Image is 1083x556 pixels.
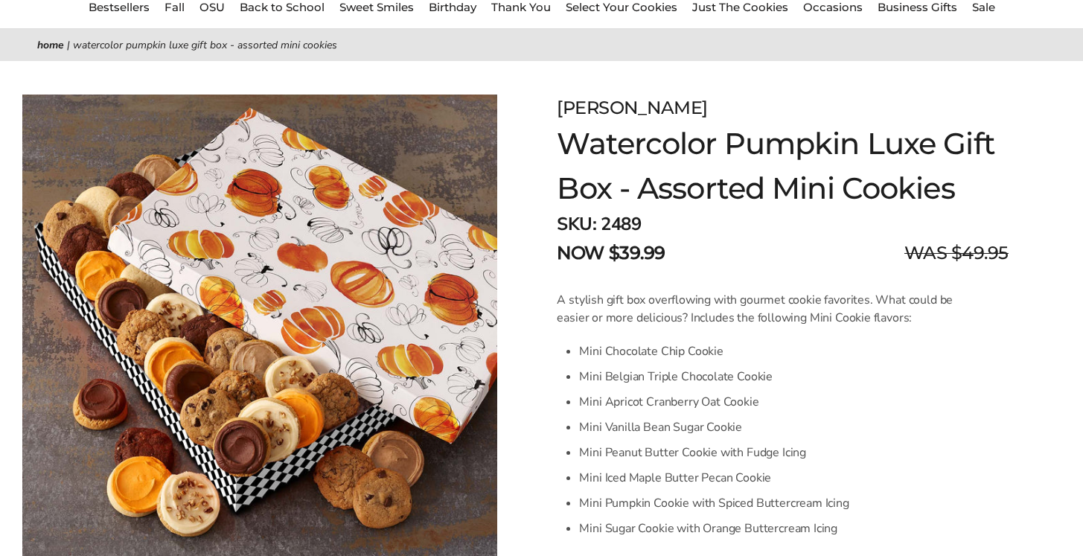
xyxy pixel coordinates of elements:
[557,291,964,327] p: A stylish gift box overflowing with gourmet cookie favorites. What could be easier or more delici...
[579,415,964,440] li: Mini Vanilla Bean Sugar Cookie
[557,121,1009,211] h1: Watercolor Pumpkin Luxe Gift Box - Assorted Mini Cookies
[67,38,70,52] span: |
[579,516,964,541] li: Mini Sugar Cookie with Orange Buttercream Icing
[12,499,154,544] iframe: Sign Up via Text for Offers
[579,440,964,465] li: Mini Peanut Butter Cookie with Fudge Icing
[579,465,964,491] li: Mini Iced Maple Butter Pecan Cookie
[579,389,964,415] li: Mini Apricot Cranberry Oat Cookie
[579,491,964,516] li: Mini Pumpkin Cookie with Spiced Buttercream Icing
[579,339,964,364] li: Mini Chocolate Chip Cookie
[37,38,64,52] a: Home
[579,364,964,389] li: Mini Belgian Triple Chocolate Cookie
[557,240,665,266] span: NOW $39.99
[904,240,1009,266] span: WAS $49.95
[601,212,641,236] span: 2489
[37,36,1046,54] nav: breadcrumbs
[73,38,337,52] span: Watercolor Pumpkin Luxe Gift Box - Assorted Mini Cookies
[557,212,596,236] strong: SKU:
[557,95,1009,121] div: [PERSON_NAME]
